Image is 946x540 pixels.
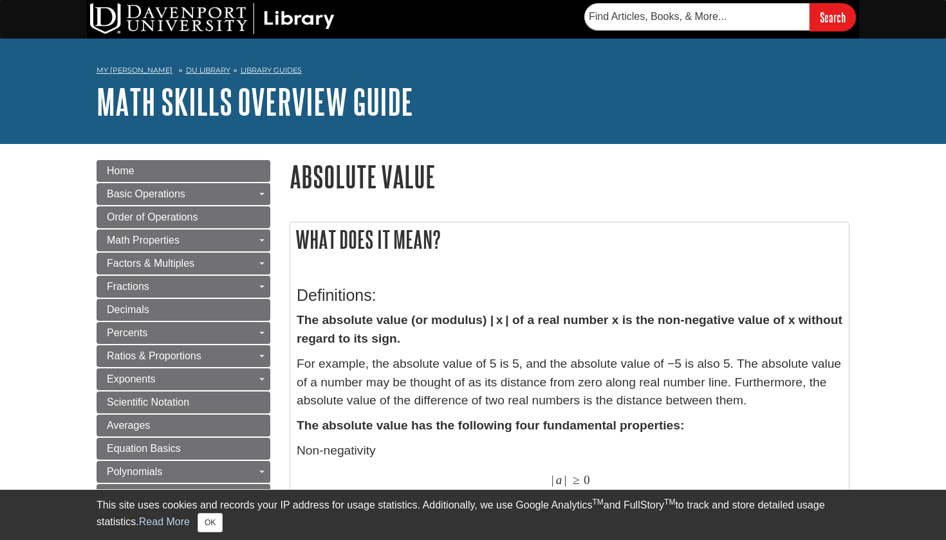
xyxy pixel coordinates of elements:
[97,498,849,532] div: This site uses cookies and records your IP address for usage statistics. Additionally, we use Goo...
[97,438,270,460] a: Equation Basics
[564,473,567,487] span: |
[97,82,413,122] a: Math Skills Overview Guide
[592,498,603,507] sup: TM
[107,420,150,431] span: Averages
[97,392,270,413] a: Scientific Notation
[107,443,181,454] span: Equation Basics
[107,165,134,176] span: Home
[107,235,180,246] span: Math Properties
[584,3,810,30] input: Find Articles, Books, & More...
[97,253,270,274] a: Factors & Multiples
[97,415,270,437] a: Averages
[107,212,198,222] span: Order of Operations
[584,473,590,487] span: 0
[97,299,270,321] a: Decimals
[584,3,856,31] form: Searches DU Library's articles, books, and more
[297,419,684,432] strong: The absolute value has the following four fundamental properties:
[290,160,849,193] h1: Absolute Value
[107,327,147,338] span: Percents
[107,281,149,292] span: Fractions
[107,188,185,199] span: Basic Operations
[810,3,856,31] input: Search
[107,350,201,361] span: Ratios & Proportions
[297,286,842,305] h3: Definitions:
[241,66,302,75] a: Library Guides
[139,516,190,527] a: Read More
[97,206,270,228] a: Order of Operations
[297,355,842,410] p: For example, the absolute value of 5 is 5, and the absolute value of −5 is also 5. The absolute v...
[97,276,270,298] a: Fractions
[107,466,162,477] span: Polynomials
[97,160,270,182] a: Home
[107,258,194,269] span: Factors & Multiples
[107,373,156,384] span: Exponents
[97,345,270,367] a: Ratios & Proportions
[290,222,849,256] h2: What does it mean?
[97,484,270,506] a: Linear Equations
[664,498,675,507] sup: TM
[97,461,270,483] a: Polynomials
[97,183,270,205] a: Basic Operations
[97,62,849,82] nav: breadcrumb
[186,66,230,75] a: DU Library
[97,230,270,251] a: Math Properties
[97,322,270,344] a: Percents
[90,3,335,34] img: DU Library
[97,65,172,76] a: My [PERSON_NAME]
[107,397,189,408] span: Scientific Notation
[556,473,562,487] span: a
[198,513,223,532] button: Close
[97,368,270,390] a: Exponents
[107,304,149,315] span: Decimals
[297,313,842,345] strong: The absolute value (or modulus) | x | of a real number x is the non-negative value of x without r...
[552,473,554,487] span: |
[573,473,580,487] span: ≥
